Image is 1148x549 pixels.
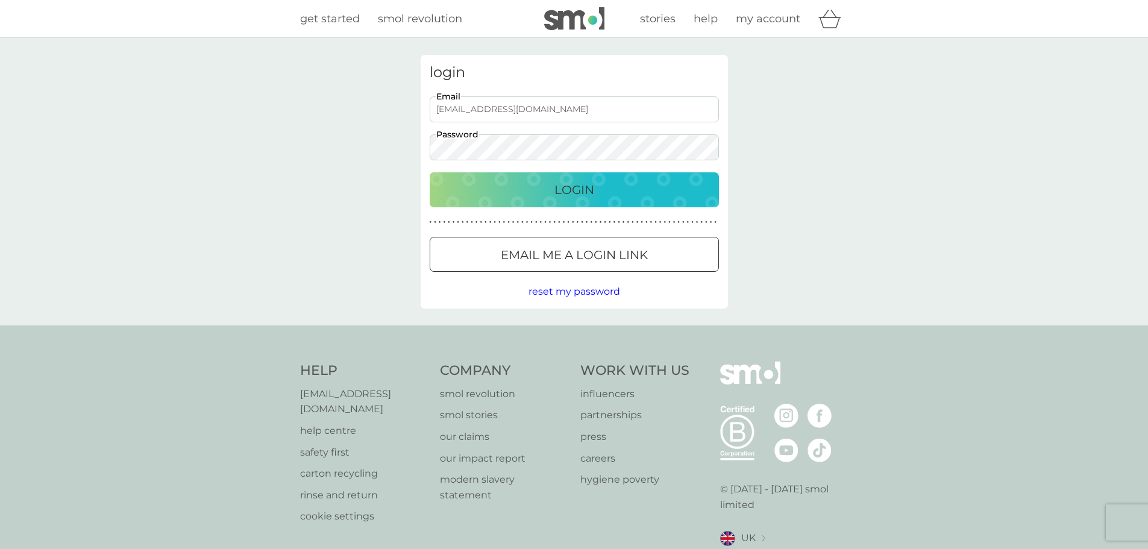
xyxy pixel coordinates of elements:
img: smol [720,362,780,403]
p: ● [691,219,694,225]
p: cookie settings [300,509,428,524]
p: ● [650,219,653,225]
h4: Help [300,362,428,380]
img: visit the smol Tiktok page [808,438,832,462]
span: help [694,12,718,25]
p: ● [600,219,602,225]
p: ● [632,219,634,225]
p: ● [485,219,487,225]
p: ● [507,219,510,225]
p: ● [641,219,643,225]
p: ● [471,219,473,225]
p: ● [687,219,689,225]
p: ● [577,219,579,225]
p: ● [677,219,680,225]
p: ● [453,219,455,225]
p: ● [498,219,501,225]
a: smol revolution [440,386,568,402]
a: modern slavery statement [440,472,568,503]
p: ● [659,219,662,225]
p: © [DATE] - [DATE] smol limited [720,482,848,512]
a: our claims [440,429,568,445]
p: Login [554,180,594,199]
p: ● [535,219,538,225]
p: ● [558,219,560,225]
span: my account [736,12,800,25]
a: press [580,429,689,445]
a: safety first [300,445,428,460]
p: ● [563,219,565,225]
a: careers [580,451,689,466]
a: get started [300,10,360,28]
button: Email me a login link [430,237,719,272]
a: carton recycling [300,466,428,482]
img: select a new location [762,535,765,542]
p: ● [430,219,432,225]
h3: login [430,64,719,81]
p: ● [544,219,547,225]
a: hygiene poverty [580,472,689,488]
p: ● [567,219,569,225]
p: ● [618,219,620,225]
p: ● [705,219,707,225]
a: smol stories [440,407,568,423]
p: ● [457,219,459,225]
p: ● [503,219,506,225]
p: ● [590,219,592,225]
p: ● [673,219,676,225]
span: UK [741,530,756,546]
p: ● [627,219,629,225]
p: Email me a login link [501,245,648,265]
p: ● [663,219,666,225]
h4: Work With Us [580,362,689,380]
a: smol revolution [378,10,462,28]
p: ● [613,219,616,225]
img: visit the smol Youtube page [774,438,798,462]
p: ● [696,219,698,225]
a: rinse and return [300,488,428,503]
img: UK flag [720,531,735,546]
p: ● [540,219,542,225]
p: ● [462,219,464,225]
a: stories [640,10,676,28]
p: ● [700,219,703,225]
p: ● [586,219,588,225]
button: Login [430,172,719,207]
h4: Company [440,362,568,380]
p: ● [710,219,712,225]
span: stories [640,12,676,25]
a: influencers [580,386,689,402]
p: ● [714,219,717,225]
img: smol [544,7,604,30]
p: ● [553,219,556,225]
span: get started [300,12,360,25]
p: ● [654,219,657,225]
a: partnerships [580,407,689,423]
p: ● [512,219,515,225]
p: ● [623,219,625,225]
p: ● [609,219,611,225]
p: ● [466,219,469,225]
p: ● [480,219,482,225]
p: ● [434,219,436,225]
a: help [694,10,718,28]
p: ● [526,219,529,225]
a: our impact report [440,451,568,466]
p: ● [549,219,551,225]
p: ● [530,219,533,225]
p: ● [489,219,492,225]
p: ● [448,219,450,225]
p: help centre [300,423,428,439]
p: ● [595,219,597,225]
p: ● [682,219,685,225]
